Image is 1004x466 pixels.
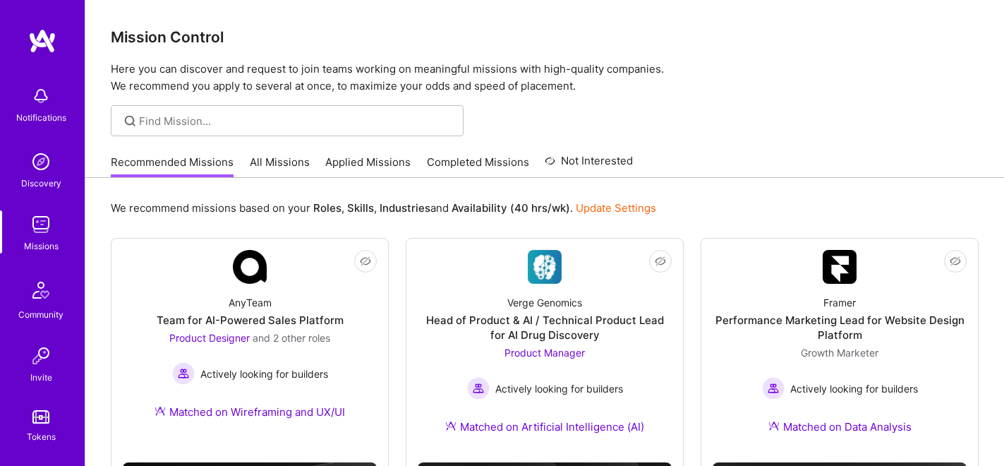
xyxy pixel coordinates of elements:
[545,153,633,178] a: Not Interested
[528,250,562,284] img: Company Logo
[28,28,56,54] img: logo
[762,377,785,400] img: Actively looking for builders
[122,113,138,129] i: icon SearchGrey
[18,307,63,322] div: Community
[768,420,780,431] img: Ateam Purple Icon
[823,250,857,284] img: Company Logo
[21,176,61,191] div: Discovery
[30,370,52,385] div: Invite
[155,405,345,419] div: Matched on Wireframing and UX/UI
[200,366,328,381] span: Actively looking for builders
[172,362,195,385] img: Actively looking for builders
[111,155,234,178] a: Recommended Missions
[950,256,961,267] i: icon EyeClosed
[27,210,55,239] img: teamwork
[111,61,979,95] p: Here you can discover and request to join teams working on meaningful missions with high-quality ...
[123,250,377,436] a: Company LogoAnyTeamTeam for AI-Powered Sales PlatformProduct Designer and 2 other rolesActively l...
[313,201,341,215] b: Roles
[24,239,59,253] div: Missions
[27,429,56,444] div: Tokens
[380,201,430,215] b: Industries
[418,250,672,451] a: Company LogoVerge GenomicsHead of Product & AI / Technical Product Lead for AI Drug DiscoveryProd...
[16,110,66,125] div: Notifications
[253,332,330,344] span: and 2 other roles
[823,295,856,310] div: Framer
[504,347,585,359] span: Product Manager
[155,405,166,417] img: Ateam Purple Icon
[139,114,453,129] input: Find Mission...
[655,256,666,267] i: icon EyeClosed
[713,313,967,342] div: Performance Marketing Lead for Website Design Platform
[27,148,55,176] img: discovery
[347,201,374,215] b: Skills
[713,250,967,451] a: Company LogoFramerPerformance Marketing Lead for Website Design PlatformGrowth Marketer Actively ...
[427,155,529,178] a: Completed Missions
[467,377,490,400] img: Actively looking for builders
[360,256,371,267] i: icon EyeClosed
[111,201,656,215] p: We recommend missions based on your , , and .
[418,313,672,342] div: Head of Product & AI / Technical Product Lead for AI Drug Discovery
[790,381,918,396] span: Actively looking for builders
[27,82,55,110] img: bell
[169,332,250,344] span: Product Designer
[768,419,912,434] div: Matched on Data Analysis
[325,155,411,178] a: Applied Missions
[27,342,55,370] img: Invite
[111,28,979,46] h3: Mission Control
[233,250,267,284] img: Company Logo
[801,347,878,359] span: Growth Marketer
[452,201,570,215] b: Availability (40 hrs/wk)
[445,419,644,434] div: Matched on Artificial Intelligence (AI)
[445,420,456,431] img: Ateam Purple Icon
[576,201,656,215] a: Update Settings
[157,313,344,328] div: Team for AI-Powered Sales Platform
[24,273,58,307] img: Community
[32,410,49,424] img: tokens
[507,295,582,310] div: Verge Genomics
[250,155,310,178] a: All Missions
[229,295,272,310] div: AnyTeam
[495,381,623,396] span: Actively looking for builders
